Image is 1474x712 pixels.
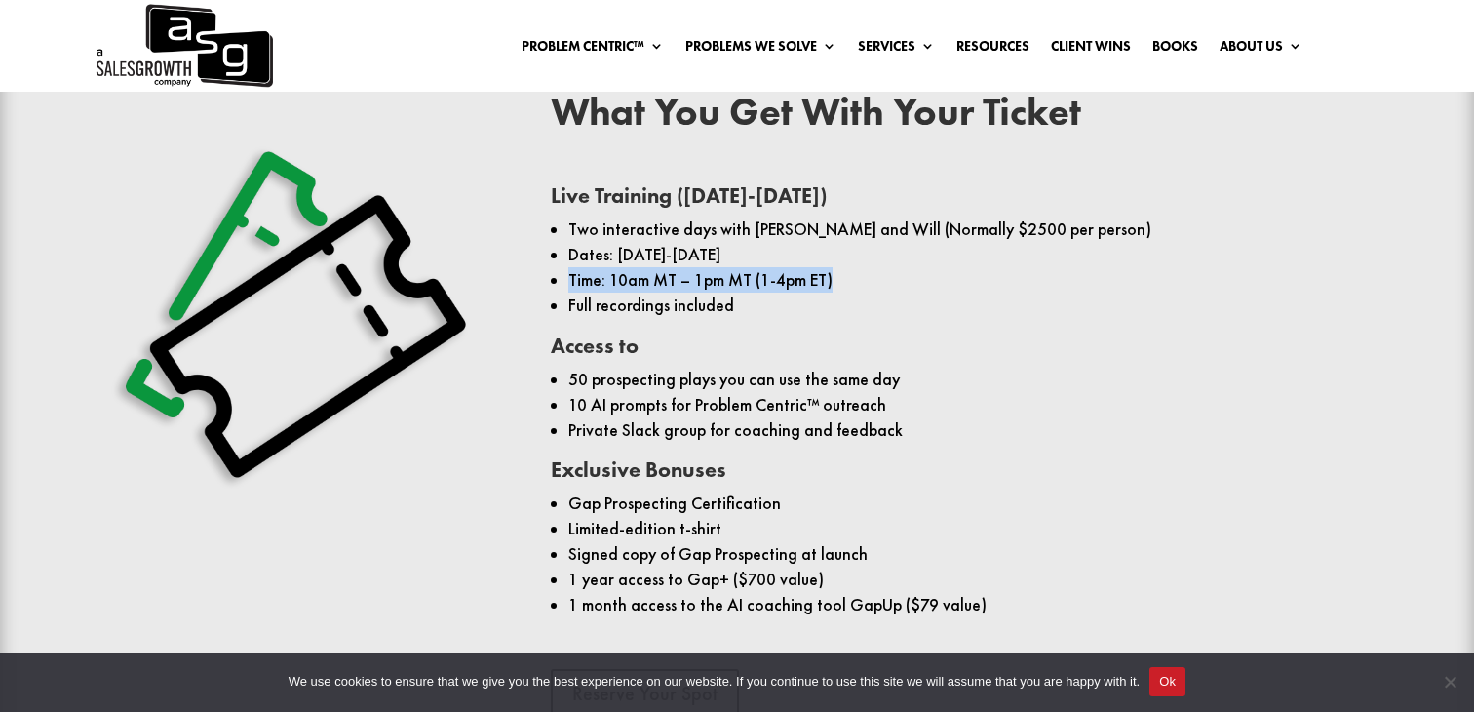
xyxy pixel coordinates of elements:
span: Full recordings included [568,295,734,316]
span: We use cookies to ensure that we give you the best experience on our website. If you continue to ... [289,672,1140,692]
li: Two interactive days with [PERSON_NAME] and Will (Normally $2500 per person) [568,217,1365,242]
li: 1 year access to Gap+ ($700 value) [568,567,1365,592]
button: Ok [1149,667,1185,696]
a: Books [1152,39,1198,60]
h2: What You Get With Your Ticket [551,93,1365,141]
h3: Live Training ([DATE]-[DATE]) [551,185,1365,217]
img: Ticket Shadow [109,128,482,500]
a: Problem Centric™ [522,39,664,60]
li: Time: 10am MT – 1pm MT (1-4pm ET) [568,267,1365,293]
li: Gap Prospecting Certification [568,491,1365,516]
a: Client Wins [1051,39,1131,60]
li: Signed copy of Gap Prospecting at launch [568,541,1365,567]
li: Dates: [DATE]-[DATE] [568,242,1365,267]
li: 1 month access to the AI coaching tool GapUp ($79 value) [568,592,1365,617]
li: 10 AI prompts for Problem Centric™ outreach [568,392,1365,417]
li: 50 prospecting plays you can use the same day [568,367,1365,392]
a: Services [858,39,935,60]
li: Private Slack group for coaching and feedback [568,417,1365,443]
a: About Us [1220,39,1302,60]
a: Resources [956,39,1029,60]
h3: Access to [551,336,1365,367]
span: No [1440,672,1459,692]
span: Limited-edition t-shirt [568,518,721,539]
h3: Exclusive Bonuses [551,459,1365,491]
a: Problems We Solve [685,39,836,60]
